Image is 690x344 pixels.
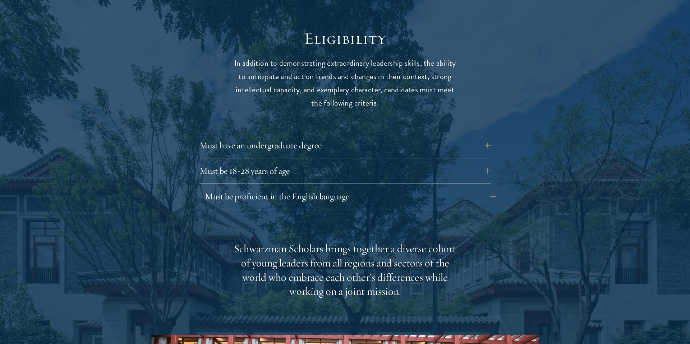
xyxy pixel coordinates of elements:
button: Must be proficient in the English language [205,188,496,205]
p: In addition to demonstrating extraordinary leadership skills, the ability to anticipate and act o... [234,57,456,110]
h2: Eligibility [234,29,456,49]
button: Must have an undergraduate degree [199,137,491,154]
div: Schwarzman Scholars brings together a diverse cohort of young leaders from all regions and sector... [234,242,456,299]
button: Must be 18-28 years of age [199,162,491,180]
